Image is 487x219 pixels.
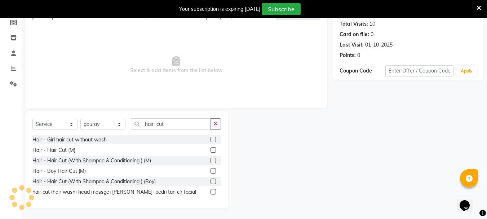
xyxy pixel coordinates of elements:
div: Hair - Boy Hair Cut (M) [32,167,86,175]
div: hair cut+hair wash+head massge+[PERSON_NAME]+pedi+tan clr facial [32,188,196,196]
span: Select & add items from the list below [32,29,320,101]
div: 01-10-2025 [365,41,393,49]
div: Total Visits: [340,20,368,28]
div: Hair - Hair Cut (M) [32,146,75,154]
div: 0 [371,31,373,38]
button: Apply [456,66,477,76]
iframe: chat widget [457,190,480,212]
div: Card on file: [340,31,369,38]
div: Your subscription is expiring [DATE] [179,5,260,13]
input: Enter Offer / Coupon Code [385,65,453,76]
div: Hair - Hair Cut (With Shampoo & Conditioning ) (Boy) [32,178,156,185]
div: Coupon Code [340,67,385,75]
div: Last Visit: [340,41,364,49]
div: Points: [340,52,356,59]
input: Search or Scan [131,118,211,130]
div: 10 [369,20,375,28]
div: 0 [357,52,360,59]
div: Hair - Hair Cut (With Shampoo & Conditioning ) (M) [32,157,151,165]
div: Hair - Girl hair cut without wash [32,136,107,144]
button: Subscribe [262,3,301,15]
